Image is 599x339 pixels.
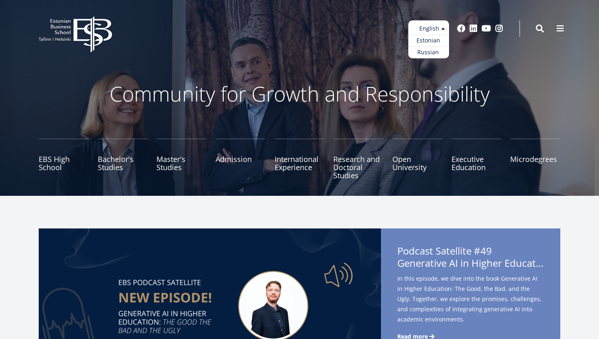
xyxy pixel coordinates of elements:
a: Youtube [482,24,491,33]
a: Linkedin [469,24,478,33]
span: Podcast Satellite #49 [397,245,544,272]
a: Research and Doctoral Studies [333,139,383,179]
a: Estonian [408,35,449,47]
a: Microdegrees [510,139,560,179]
span: Generative AI in Higher Education: The Good, the Bad, and the Ugly [397,257,544,269]
a: EBS High School [39,139,89,179]
p: Community for Growth and Responsibility [84,82,515,106]
a: International Experience [275,139,325,179]
a: Russian [408,47,449,58]
a: Facebook [457,24,465,33]
a: Admission [216,139,266,179]
a: Executive Education [451,139,502,179]
span: In this episode, we dive into the book Generative AI in Higher Education: The Good, the Bad, and ... [397,273,544,324]
a: Master's Studies [156,139,207,179]
a: Instagram [495,24,503,33]
a: Open University [392,139,443,179]
a: Bachelor's Studies [98,139,148,179]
